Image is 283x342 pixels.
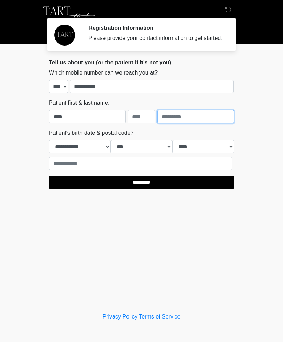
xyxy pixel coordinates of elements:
a: Privacy Policy [103,314,138,320]
label: Patient first & last name: [49,99,109,107]
a: | [137,314,139,320]
label: Which mobile number can we reach you at? [49,69,158,77]
div: Please provide your contact information to get started. [88,34,224,42]
img: Agent Avatar [54,25,75,46]
a: Terms of Service [139,314,180,320]
h2: Tell us about you (or the patient if it's not you) [49,59,234,66]
label: Patient's birth date & postal code? [49,129,133,137]
img: TART Aesthetics, LLC Logo [42,5,97,26]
